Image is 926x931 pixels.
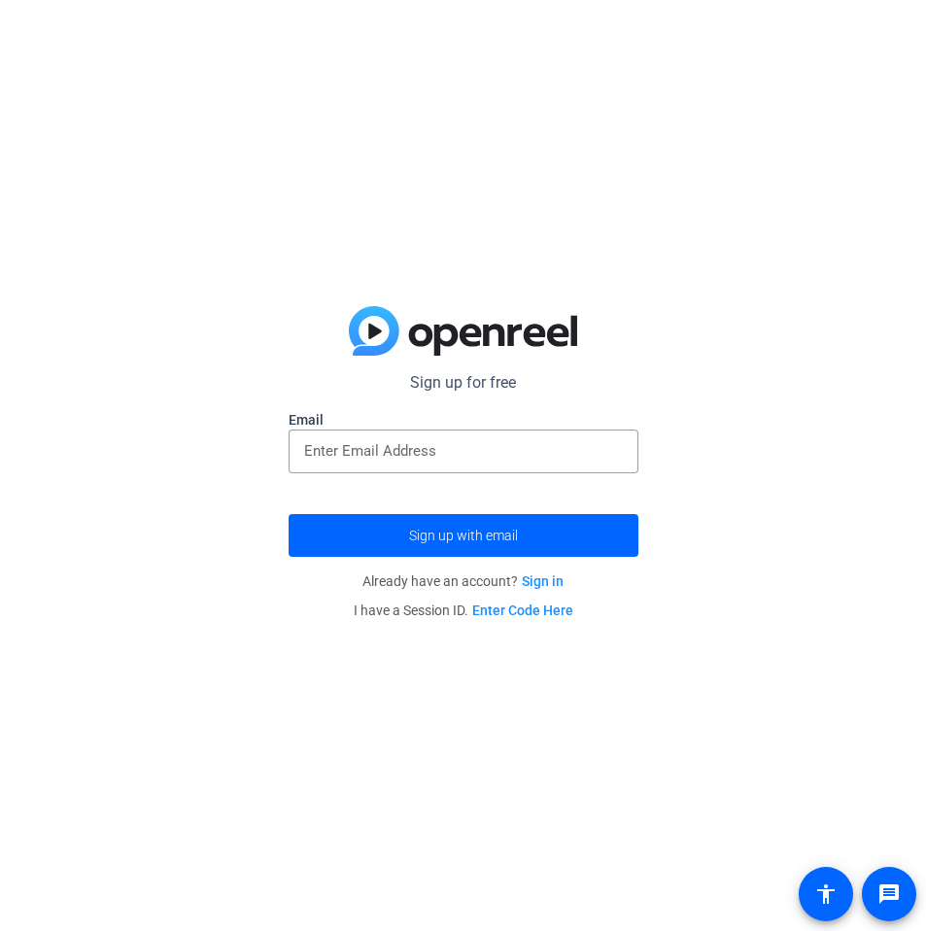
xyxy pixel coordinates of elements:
p: Sign up for free [289,371,638,395]
a: Sign in [522,573,564,589]
button: Sign up with email [289,514,638,557]
a: Enter Code Here [472,603,573,618]
span: Already have an account? [362,573,564,589]
input: Enter Email Address [304,439,623,463]
mat-icon: accessibility [814,882,838,906]
label: Email [289,410,638,430]
span: I have a Session ID. [354,603,573,618]
mat-icon: message [877,882,901,906]
img: blue-gradient.svg [349,306,577,357]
